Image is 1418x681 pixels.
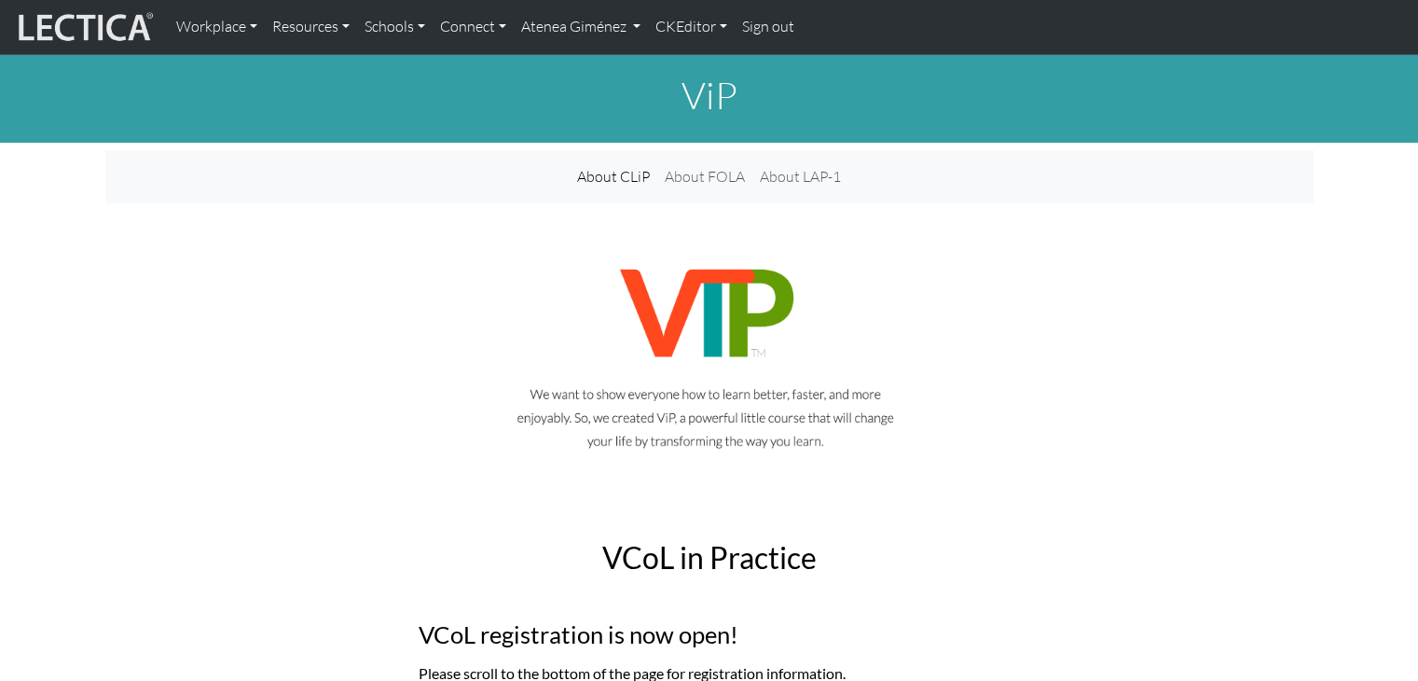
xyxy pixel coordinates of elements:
[657,158,752,196] a: About FOLA
[752,158,848,196] a: About LAP-1
[514,7,648,47] a: Atenea Giménez
[169,7,265,47] a: Workplace
[648,7,735,47] a: CKEditor
[735,7,802,47] a: Sign out
[265,7,357,47] a: Resources
[419,248,1000,465] img: Ad image
[105,73,1314,118] h1: ViP
[419,620,1000,649] h3: VCoL registration is now open!
[14,9,154,45] img: lecticalive
[357,7,433,47] a: Schools
[419,540,1000,576] h2: VCoL in Practice
[433,7,514,47] a: Connect
[570,158,657,196] a: About CLiP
